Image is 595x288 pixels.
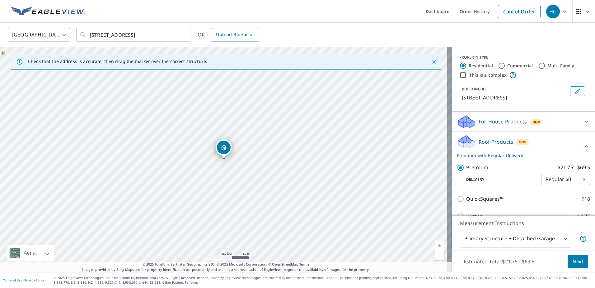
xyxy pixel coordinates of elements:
[22,245,39,261] div: Aerial
[459,55,588,60] div: PROPERTY TYPE
[198,28,259,42] div: OR
[570,86,585,96] button: Edit building 1
[462,94,568,101] p: [STREET_ADDRESS]
[216,139,232,159] div: Dropped pin, building 1, Residential property, 1791 Sapphire Rd York, PA 17408
[546,5,560,18] div: HG
[498,5,541,18] a: Cancel Order
[460,230,571,247] div: Primary Structure + Detached Garage
[579,235,587,242] span: Your report will include the primary structure and a detached garage if one exists.
[466,164,488,171] p: Premium
[462,86,486,92] p: BUILDING ID
[573,258,583,266] span: Next
[532,120,540,125] span: New
[435,241,444,250] a: Current Level 17, Zoom In
[8,26,70,44] div: [GEOGRAPHIC_DATA]
[457,114,590,129] div: Full House ProductsNew
[299,262,310,266] a: Terms
[24,278,45,282] a: Privacy Policy
[11,7,85,16] img: EV Logo
[457,152,583,159] p: Premium with Regular Delivery
[466,213,482,220] p: Gutter
[466,195,504,203] p: QuickSquares™
[459,255,540,268] p: Estimated Total: $21.75 - $69.5
[479,138,513,146] p: Roof Products
[28,59,207,64] p: Check that the address is accurate, then drag the marker over the correct structure.
[507,63,533,69] label: Commercial
[469,72,507,78] label: This is a complex
[272,262,298,266] a: OpenStreetMap
[541,171,590,188] div: Regular $0
[457,134,590,159] div: Roof ProductsNewPremium with Regular Delivery
[574,213,590,220] p: $13.75
[54,276,592,285] p: © 2025 Eagle View Technologies, Inc. and Pictometry International Corp. All Rights Reserved. Repo...
[7,245,54,261] div: Aerial
[435,250,444,260] a: Current Level 17, Zoom Out
[582,195,590,203] p: $18
[469,63,493,69] label: Residential
[547,63,574,69] label: Multi-Family
[90,26,179,44] input: Search by address or latitude-longitude
[3,278,22,282] a: Terms of Use
[519,140,527,145] span: New
[457,177,541,182] p: Delivery
[558,164,590,171] p: $21.75 - $69.5
[143,262,310,267] span: © 2025 TomTom, Earthstar Geographics SIO, © 2025 Microsoft Corporation, ©
[479,118,527,125] p: Full House Products
[216,31,254,39] span: Upload Blueprint
[211,28,259,42] a: Upload Blueprint
[430,58,438,66] button: Close
[3,278,45,282] p: |
[568,255,588,269] button: Next
[460,219,587,227] p: Measurement Instructions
